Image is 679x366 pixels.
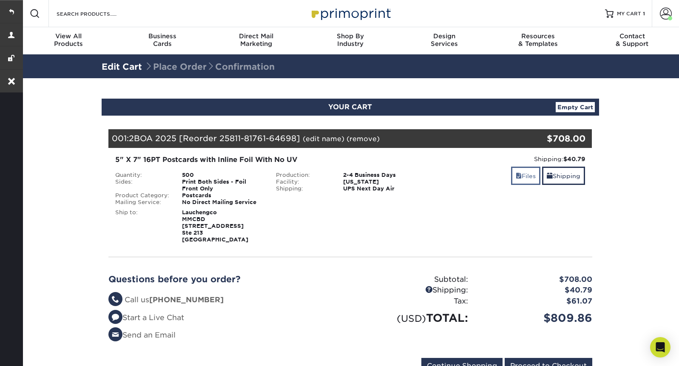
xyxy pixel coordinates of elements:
a: DesignServices [397,27,491,54]
span: Business [115,32,209,40]
a: BusinessCards [115,27,209,54]
span: Design [397,32,491,40]
span: Resources [491,32,585,40]
li: Call us [108,295,344,306]
div: 5" X 7" 16PT Postcards with Inline Foil With No UV [115,155,424,165]
div: Product Category: [109,192,176,199]
div: Mailing Service: [109,199,176,206]
div: 001: [108,129,511,148]
strong: $40.79 [563,156,585,162]
div: Open Intercom Messenger [650,337,670,357]
div: Postcards [176,192,270,199]
span: Shop By [303,32,397,40]
a: Contact& Support [585,27,679,54]
div: Shipping: [437,155,585,163]
a: Shop ByIndustry [303,27,397,54]
div: Industry [303,32,397,48]
div: Quantity: [109,172,176,179]
div: Sides: [109,179,176,192]
span: Place Order Confirmation [145,62,275,72]
div: Marketing [209,32,303,48]
div: TOTAL: [350,310,474,326]
div: Production: [270,172,337,179]
div: Services [397,32,491,48]
span: MY CART [617,10,641,17]
span: Direct Mail [209,32,303,40]
div: Facility: [270,179,337,185]
a: (edit name) [303,135,344,143]
a: Start a Live Chat [108,313,184,322]
strong: [PHONE_NUMBER] [149,295,224,304]
div: Products [21,32,115,48]
div: $61.07 [474,296,599,307]
a: View AllProducts [21,27,115,54]
div: $708.00 [511,132,586,145]
span: 1 [643,11,645,17]
div: $708.00 [474,274,599,285]
span: YOUR CART [328,103,372,111]
a: Send an Email [108,331,176,339]
div: [US_STATE] [337,179,431,185]
div: 2-4 Business Days [337,172,431,179]
a: Direct MailMarketing [209,27,303,54]
span: Contact [585,32,679,40]
div: Cards [115,32,209,48]
a: Shipping [542,167,585,185]
a: Empty Cart [556,102,595,112]
div: Tax: [350,296,474,307]
h2: Questions before you order? [108,274,344,284]
strong: Lauchengco MMCBD [STREET_ADDRESS] Ste 213 [GEOGRAPHIC_DATA] [182,209,248,243]
div: No Direct Mailing Service [176,199,270,206]
a: (remove) [347,135,380,143]
div: & Support [585,32,679,48]
img: Primoprint [308,4,393,23]
a: Files [511,167,540,185]
input: SEARCH PRODUCTS..... [56,9,139,19]
span: shipping [547,173,553,179]
div: $40.79 [474,285,599,296]
small: (USD) [397,313,426,324]
div: Subtotal: [350,274,474,285]
span: View All [21,32,115,40]
div: Print Both Sides - Foil Front Only [176,179,270,192]
span: files [516,173,522,179]
div: Shipping: [350,285,474,296]
div: Shipping: [270,185,337,192]
a: Edit Cart [102,62,142,72]
div: UPS Next Day Air [337,185,431,192]
div: & Templates [491,32,585,48]
div: $809.86 [474,310,599,326]
span: 2BOA 2025 [Reorder 25811-81761-64698] [129,133,300,143]
a: Resources& Templates [491,27,585,54]
div: 500 [176,172,270,179]
div: Ship to: [109,209,176,243]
